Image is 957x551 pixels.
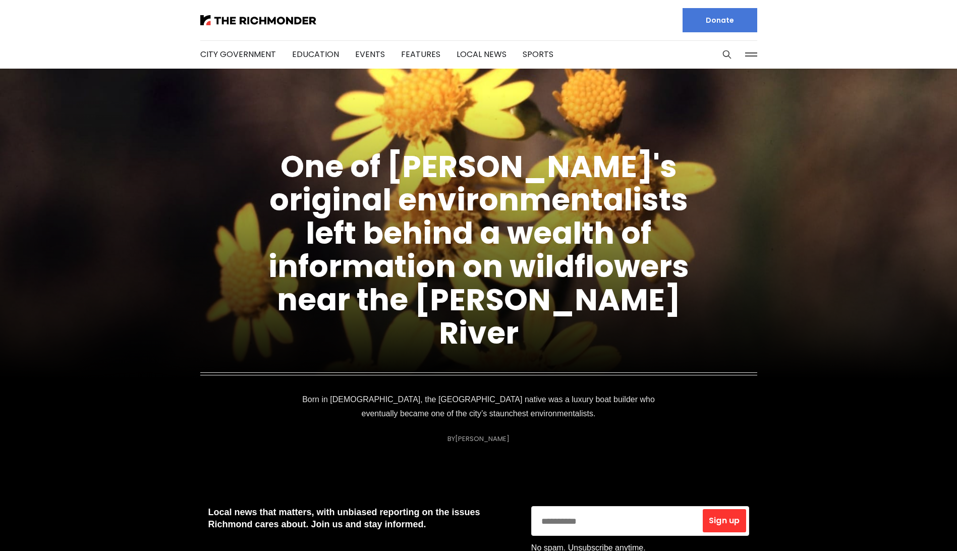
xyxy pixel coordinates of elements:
[523,48,553,60] a: Sports
[299,393,658,421] p: Born in [DEMOGRAPHIC_DATA], the [GEOGRAPHIC_DATA] native was a luxury boat builder who eventually...
[208,506,515,530] p: Local news that matters, with unbiased reporting on the issues Richmond cares about. Join us and ...
[709,517,740,525] span: Sign up
[200,15,316,25] img: The Richmonder
[292,48,339,60] a: Education
[683,8,757,32] a: Donate
[872,502,957,551] iframe: portal-trigger
[455,434,510,444] a: [PERSON_NAME]
[719,47,735,62] button: Search this site
[268,145,689,354] a: One of [PERSON_NAME]'s original environmentalists left behind a wealth of information on wildflow...
[457,48,506,60] a: Local News
[447,435,510,443] div: By
[200,48,276,60] a: City Government
[703,509,746,532] button: Sign up
[401,48,440,60] a: Features
[355,48,385,60] a: Events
